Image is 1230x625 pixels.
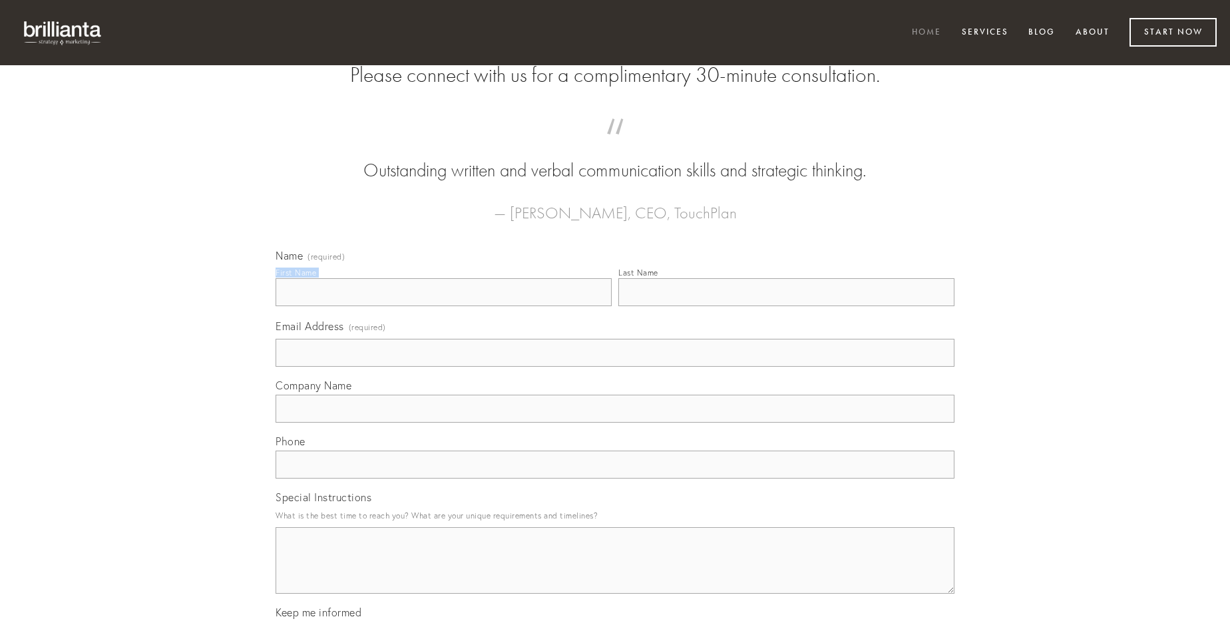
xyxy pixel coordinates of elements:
[276,379,351,392] span: Company Name
[297,132,933,184] blockquote: Outstanding written and verbal communication skills and strategic thinking.
[349,318,386,336] span: (required)
[307,253,345,261] span: (required)
[1067,22,1118,44] a: About
[1129,18,1217,47] a: Start Now
[297,132,933,158] span: “
[276,435,306,448] span: Phone
[276,268,316,278] div: First Name
[276,63,954,88] h2: Please connect with us for a complimentary 30-minute consultation.
[276,249,303,262] span: Name
[618,268,658,278] div: Last Name
[297,184,933,226] figcaption: — [PERSON_NAME], CEO, TouchPlan
[276,491,371,504] span: Special Instructions
[953,22,1017,44] a: Services
[276,319,344,333] span: Email Address
[13,13,113,52] img: brillianta - research, strategy, marketing
[276,507,954,524] p: What is the best time to reach you? What are your unique requirements and timelines?
[276,606,361,619] span: Keep me informed
[903,22,950,44] a: Home
[1020,22,1064,44] a: Blog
